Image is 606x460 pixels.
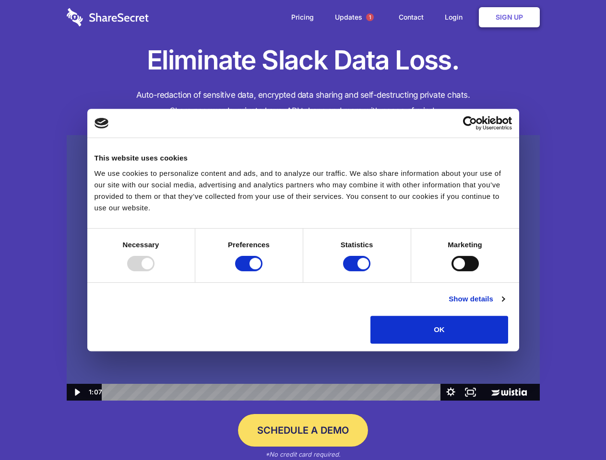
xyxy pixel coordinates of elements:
img: Sharesecret [67,135,540,401]
button: Show settings menu [441,384,461,401]
a: Show details [449,293,504,305]
button: Play Video [67,384,86,401]
a: Wistia Logo -- Learn More [480,384,539,401]
img: logo-wordmark-white-trans-d4663122ce5f474addd5e946df7df03e33cb6a1c49d2221995e7729f52c070b2.svg [67,8,149,26]
strong: Marketing [448,241,482,249]
a: Schedule a Demo [238,414,368,447]
h1: Eliminate Slack Data Loss. [67,43,540,78]
div: Playbar [109,384,436,401]
h4: Auto-redaction of sensitive data, encrypted data sharing and self-destructing private chats. Shar... [67,87,540,119]
em: *No credit card required. [265,450,341,458]
strong: Necessary [123,241,159,249]
strong: Preferences [228,241,270,249]
img: logo [95,118,109,128]
button: OK [370,316,508,344]
button: Fullscreen [461,384,480,401]
a: Pricing [282,2,323,32]
a: Usercentrics Cookiebot - opens in a new window [428,116,512,130]
strong: Statistics [341,241,373,249]
a: Contact [389,2,433,32]
a: Login [435,2,477,32]
div: This website uses cookies [95,152,512,164]
div: We use cookies to personalize content and ads, and to analyze our traffic. We also share informat... [95,168,512,214]
span: 1 [366,13,374,21]
a: Sign Up [479,7,540,27]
